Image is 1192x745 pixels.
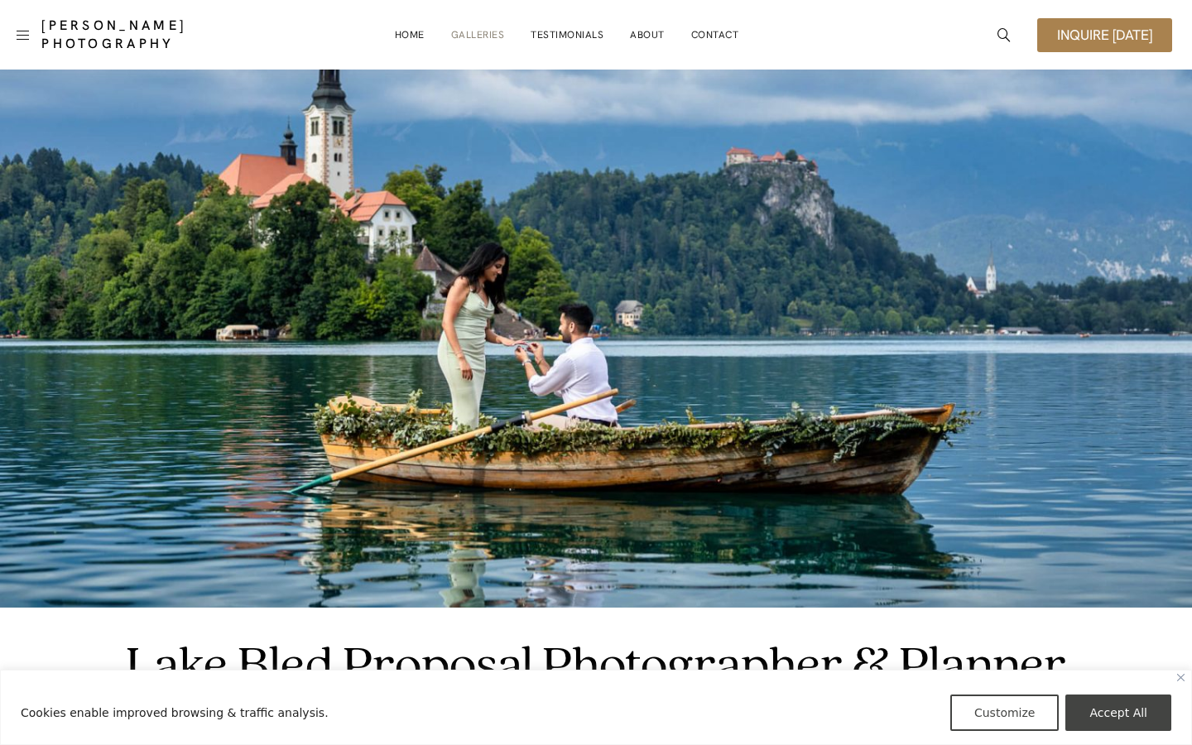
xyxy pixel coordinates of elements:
a: Inquire [DATE] [1037,18,1172,52]
a: Home [395,18,425,51]
p: Cookies enable improved browsing & traffic analysis. [21,703,329,723]
a: Contact [691,18,739,51]
a: Testimonials [531,18,603,51]
a: Galleries [451,18,505,51]
span: Inquire [DATE] [1057,28,1152,42]
img: Close [1177,674,1185,681]
button: Customize [950,695,1060,731]
a: [PERSON_NAME] Photography [41,17,235,53]
a: icon-magnifying-glass34 [989,20,1019,50]
a: About [630,18,665,51]
h1: Lake Bled Proposal Photographer & Planner [PERSON_NAME] [99,641,1093,743]
button: Accept All [1065,695,1171,731]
